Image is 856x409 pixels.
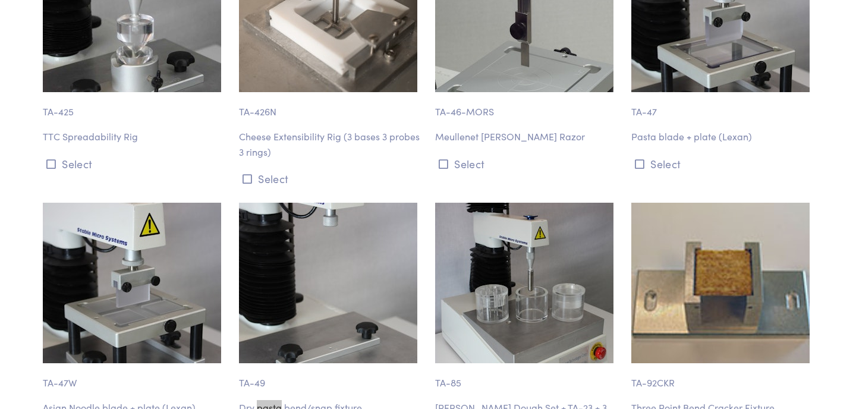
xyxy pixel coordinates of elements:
img: ta-47w-asian-noodle-blade-plate.jpg [43,203,221,363]
p: TA-47W [43,363,225,391]
p: TTC Spreadability Rig [43,129,225,144]
p: TA-49 [239,363,421,391]
p: TA-85 [435,363,617,391]
p: Meullenet [PERSON_NAME] Razor [435,129,617,144]
button: Select [239,169,421,188]
p: Pasta blade + plate (Lexan) [631,129,813,144]
img: ta-49_dry-pasta-snap-fixture.jpg [239,203,417,363]
button: Select [631,154,813,174]
img: fixed_span_three-point-bend-cracker.jpg [631,203,810,363]
p: TA-46-MORS [435,92,617,119]
button: Select [435,154,617,174]
img: ta-85_millser-short-dough.jpg [435,203,613,363]
p: TA-92CKR [631,363,813,391]
button: Select [43,154,225,174]
p: TA-47 [631,92,813,119]
p: Cheese Extensibility Rig (3 bases 3 probes 3 rings) [239,129,421,159]
p: TA-425 [43,92,225,119]
p: TA-426N [239,92,421,119]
